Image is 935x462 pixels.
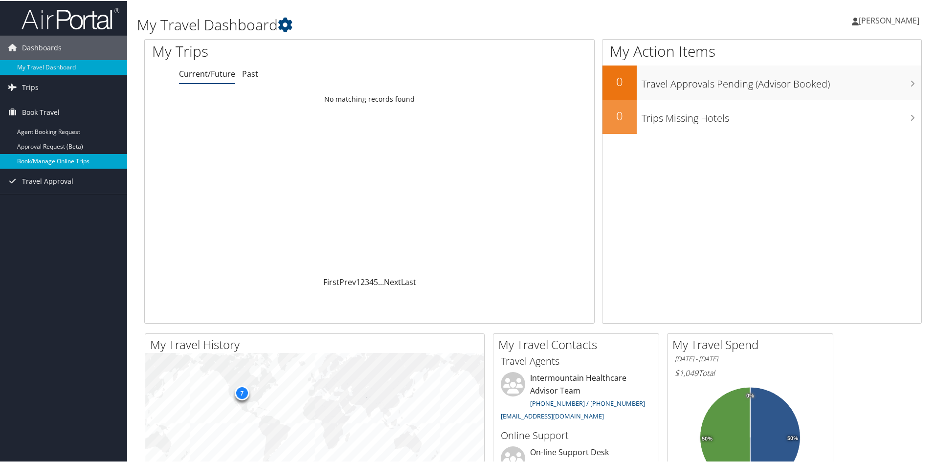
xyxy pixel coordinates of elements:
a: 5 [374,276,378,286]
tspan: 0% [746,392,754,398]
h6: Total [675,367,825,377]
td: No matching records found [145,89,594,107]
h2: My Travel History [150,335,484,352]
h1: My Trips [152,40,400,61]
div: 7 [234,385,249,399]
span: Book Travel [22,99,60,124]
img: airportal-logo.png [22,6,119,29]
h2: My Travel Contacts [498,335,659,352]
a: 2 [360,276,365,286]
h1: My Action Items [602,40,921,61]
h1: My Travel Dashboard [137,14,665,34]
h3: Travel Agents [501,353,651,367]
h6: [DATE] - [DATE] [675,353,825,363]
span: Trips [22,74,39,99]
a: Next [384,276,401,286]
a: [PHONE_NUMBER] / [PHONE_NUMBER] [530,398,645,407]
a: [PERSON_NAME] [852,5,929,34]
a: Current/Future [179,67,235,78]
a: 1 [356,276,360,286]
a: First [323,276,339,286]
span: Dashboards [22,35,62,59]
a: 0Travel Approvals Pending (Advisor Booked) [602,65,921,99]
h2: 0 [602,72,637,89]
a: 0Trips Missing Hotels [602,99,921,133]
h3: Online Support [501,428,651,441]
h2: 0 [602,107,637,123]
h2: My Travel Spend [672,335,833,352]
a: Past [242,67,258,78]
h3: Travel Approvals Pending (Advisor Booked) [642,71,921,90]
a: [EMAIL_ADDRESS][DOMAIN_NAME] [501,411,604,419]
span: … [378,276,384,286]
a: Prev [339,276,356,286]
a: Last [401,276,416,286]
span: [PERSON_NAME] [859,14,919,25]
li: Intermountain Healthcare Advisor Team [496,371,656,423]
span: Travel Approval [22,168,73,193]
tspan: 50% [702,435,712,441]
h3: Trips Missing Hotels [642,106,921,124]
a: 4 [369,276,374,286]
a: 3 [365,276,369,286]
tspan: 50% [787,435,798,440]
span: $1,049 [675,367,698,377]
